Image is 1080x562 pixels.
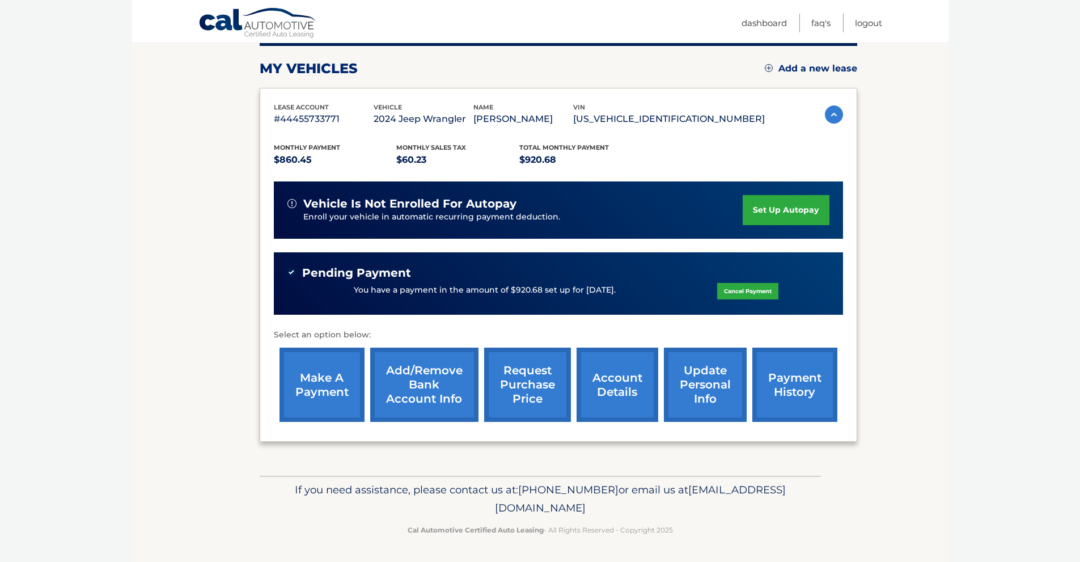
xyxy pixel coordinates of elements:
img: accordion-active.svg [825,105,843,124]
p: [US_VEHICLE_IDENTIFICATION_NUMBER] [573,111,765,127]
a: update personal info [664,348,747,422]
span: [EMAIL_ADDRESS][DOMAIN_NAME] [495,483,786,514]
span: Monthly sales Tax [396,143,466,151]
p: - All Rights Reserved - Copyright 2025 [267,524,814,536]
a: set up autopay [743,195,829,225]
span: Monthly Payment [274,143,340,151]
p: $860.45 [274,152,397,168]
h2: my vehicles [260,60,358,77]
a: Cancel Payment [717,283,778,299]
a: payment history [752,348,837,422]
a: account details [577,348,658,422]
img: check-green.svg [287,268,295,276]
p: $920.68 [519,152,642,168]
span: vehicle is not enrolled for autopay [303,197,516,211]
p: Enroll your vehicle in automatic recurring payment deduction. [303,211,743,223]
a: request purchase price [484,348,571,422]
a: Dashboard [742,14,787,32]
span: vehicle [374,103,402,111]
img: add.svg [765,64,773,72]
a: Cal Automotive [198,7,317,40]
span: Total Monthly Payment [519,143,609,151]
p: Select an option below: [274,328,843,342]
strong: Cal Automotive Certified Auto Leasing [408,526,544,534]
a: make a payment [279,348,365,422]
span: name [473,103,493,111]
p: $60.23 [396,152,519,168]
p: #44455733771 [274,111,374,127]
p: 2024 Jeep Wrangler [374,111,473,127]
span: lease account [274,103,329,111]
span: Pending Payment [302,266,411,280]
span: [PHONE_NUMBER] [518,483,619,496]
p: [PERSON_NAME] [473,111,573,127]
p: If you need assistance, please contact us at: or email us at [267,481,814,517]
a: Add a new lease [765,63,857,74]
p: You have a payment in the amount of $920.68 set up for [DATE]. [354,284,616,297]
a: Add/Remove bank account info [370,348,478,422]
a: Logout [855,14,882,32]
span: vin [573,103,585,111]
img: alert-white.svg [287,199,297,208]
a: FAQ's [811,14,831,32]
